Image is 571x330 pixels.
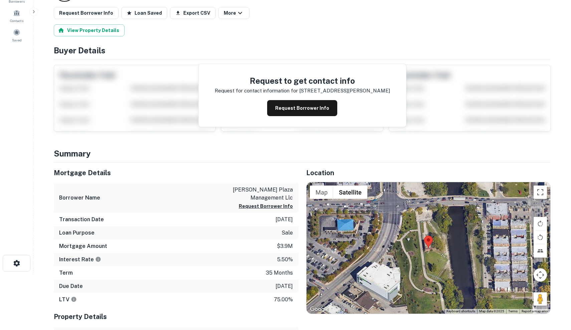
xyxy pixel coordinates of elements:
h6: Interest Rate [59,256,101,264]
h6: Borrower Name [59,194,100,202]
h6: Transaction Date [59,216,104,224]
button: Drag Pegman onto the map to open Street View [534,292,547,306]
button: Show satellite imagery [333,186,367,199]
button: Request Borrower Info [267,100,337,116]
h4: Request to get contact info [215,75,390,87]
p: 35 months [266,269,293,277]
p: Request for contact information for [215,87,298,95]
iframe: Chat Widget [538,277,571,309]
h6: Loan Purpose [59,229,94,237]
span: Map data ©2025 [479,309,504,313]
h6: Due Date [59,282,83,290]
button: Rotate map clockwise [534,217,547,230]
p: [STREET_ADDRESS][PERSON_NAME] [299,87,390,95]
p: [DATE] [275,282,293,290]
svg: LTVs displayed on the website are for informational purposes only and may be reported incorrectly... [71,296,77,302]
span: Contacts [10,18,23,23]
button: Toggle fullscreen view [534,186,547,199]
button: Request Borrower Info [54,7,119,19]
p: 5.50% [277,256,293,264]
h4: Buyer Details [54,44,551,56]
h5: Location [306,168,551,178]
h6: LTV [59,296,77,304]
p: 75.00% [274,296,293,304]
p: $3.9m [277,242,293,250]
button: Keyboard shortcuts [446,309,475,314]
h5: Property Details [54,312,298,322]
p: [PERSON_NAME] plaza management llc [233,186,293,202]
a: Contacts [2,7,31,25]
h4: Summary [54,147,551,159]
a: Open this area in Google Maps (opens a new window) [308,305,330,314]
button: Export CSV [170,7,216,19]
svg: The interest rates displayed on the website are for informational purposes only and may be report... [95,256,101,262]
p: [DATE] [275,216,293,224]
a: Terms (opens in new tab) [508,309,518,313]
button: Loan Saved [121,7,167,19]
button: Tilt map [534,244,547,258]
p: sale [281,229,293,237]
h5: Mortgage Details [54,168,298,178]
span: Saved [12,37,22,43]
button: More [218,7,249,19]
a: Saved [2,26,31,44]
button: Rotate map counterclockwise [534,231,547,244]
button: Show street map [310,186,333,199]
h6: Mortgage Amount [59,242,107,250]
button: Request Borrower Info [239,202,293,210]
button: Map camera controls [534,268,547,282]
img: Google [308,305,330,314]
h6: Term [59,269,73,277]
button: View Property Details [54,24,125,36]
a: Report a map error [522,309,548,313]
